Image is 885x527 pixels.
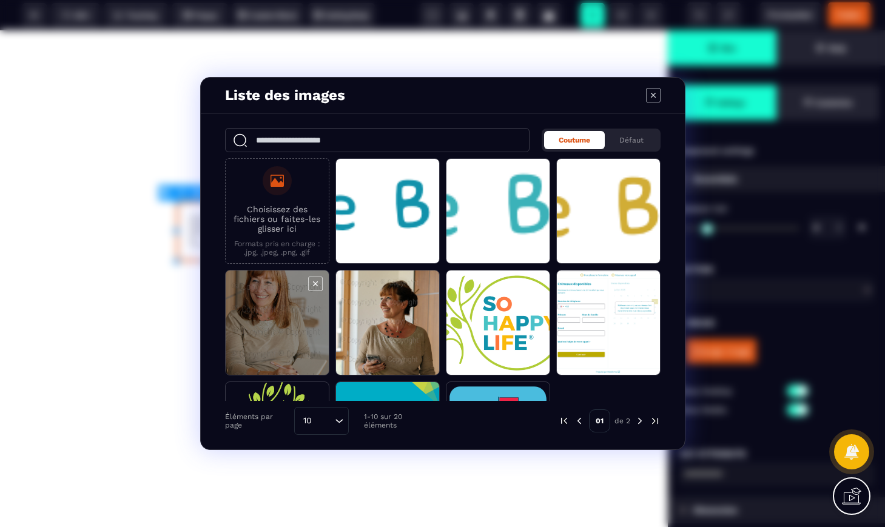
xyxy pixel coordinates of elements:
img: prev [574,415,585,426]
p: Éléments par page [225,412,289,429]
p: Formats pris en charge : .jpg, .jpeg, .png, .gif [232,240,323,257]
p: de 2 [614,416,630,426]
span: Coutume [559,136,590,144]
img: prev [559,415,570,426]
h4: Liste des images [225,87,345,104]
span: 10 [299,414,316,428]
span: Défaut [619,136,644,144]
div: Search for option [294,407,349,435]
img: next [634,415,645,426]
p: 01 [589,409,610,432]
img: next [650,415,661,426]
img: svg+xml;base64,PHN2ZyB4bWxucz0iaHR0cDovL3d3dy53My5vcmcvMjAwMC9zdmciIHdpZHRoPSIxMDAiIHZpZXdCb3g9Ij... [177,170,237,231]
p: 1-10 sur 20 éléments [364,412,433,429]
p: Choisissez des fichiers ou faites-les glisser ici [232,204,323,233]
input: Search for option [316,414,332,428]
